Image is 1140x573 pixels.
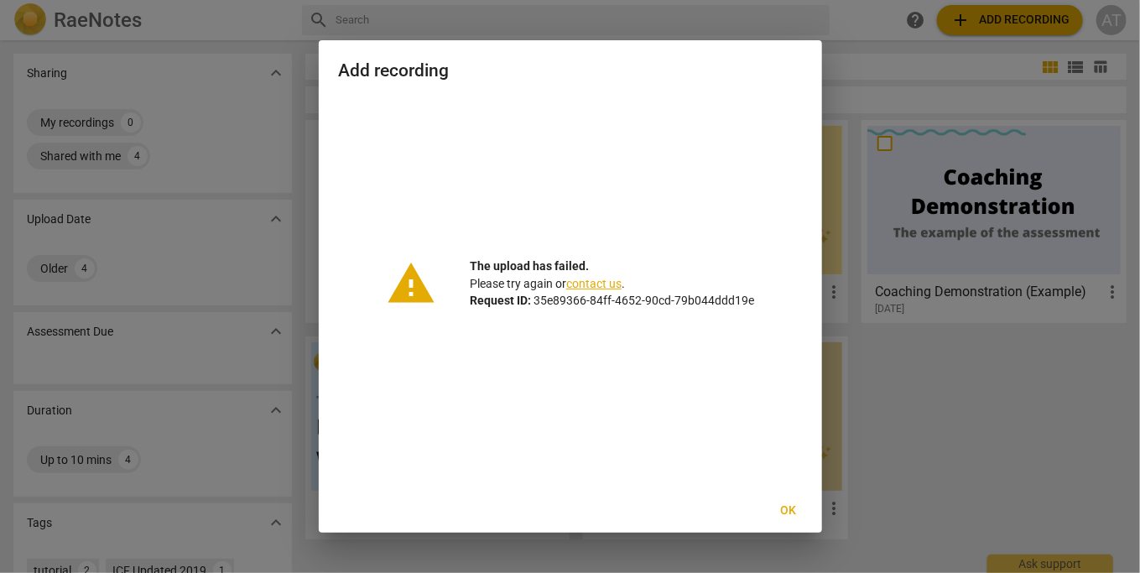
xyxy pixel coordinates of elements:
[386,258,436,309] span: warning
[470,259,589,273] b: The upload has failed.
[566,277,622,290] a: contact us
[339,60,802,81] h2: Add recording
[775,503,802,519] span: Ok
[470,294,531,307] b: Request ID:
[762,496,815,526] button: Ok
[470,258,754,310] p: Please try again or . 35e89366-84ff-4652-90cd-79b044ddd19e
